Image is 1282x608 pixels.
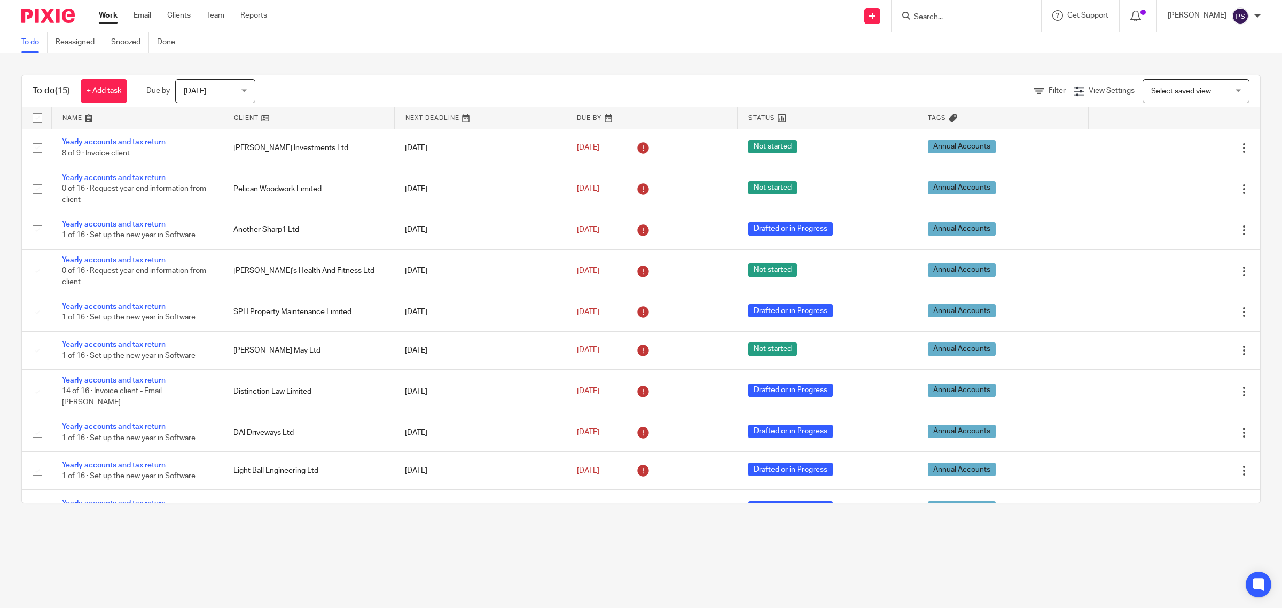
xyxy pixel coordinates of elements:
[62,303,166,310] a: Yearly accounts and tax return
[167,10,191,21] a: Clients
[55,87,70,95] span: (15)
[240,10,267,21] a: Reports
[62,314,196,322] span: 1 of 16 · Set up the new year in Software
[928,342,996,356] span: Annual Accounts
[748,140,797,153] span: Not started
[577,226,599,233] span: [DATE]
[62,138,166,146] a: Yearly accounts and tax return
[62,377,166,384] a: Yearly accounts and tax return
[62,150,130,157] span: 8 of 9 · Invoice client
[928,115,946,121] span: Tags
[577,144,599,152] span: [DATE]
[111,32,149,53] a: Snoozed
[394,129,566,167] td: [DATE]
[1151,88,1211,95] span: Select saved view
[748,463,833,476] span: Drafted or in Progress
[928,425,996,438] span: Annual Accounts
[748,263,797,277] span: Not started
[184,88,206,95] span: [DATE]
[223,331,394,369] td: [PERSON_NAME] May Ltd
[62,472,196,480] span: 1 of 16 · Set up the new year in Software
[62,500,166,507] a: Yearly accounts and tax return
[748,384,833,397] span: Drafted or in Progress
[223,129,394,167] td: [PERSON_NAME] Investments Ltd
[394,211,566,249] td: [DATE]
[577,429,599,436] span: [DATE]
[223,490,394,528] td: Magic Wholesale Ltd
[1232,7,1249,25] img: svg%3E
[928,384,996,397] span: Annual Accounts
[748,222,833,236] span: Drafted or in Progress
[62,256,166,264] a: Yearly accounts and tax return
[928,140,996,153] span: Annual Accounts
[1089,87,1135,95] span: View Settings
[62,341,166,348] a: Yearly accounts and tax return
[577,267,599,275] span: [DATE]
[577,347,599,354] span: [DATE]
[394,490,566,528] td: [DATE]
[223,414,394,451] td: DAI Driveways Ltd
[577,308,599,316] span: [DATE]
[33,85,70,97] h1: To do
[223,452,394,490] td: Eight Ball Engineering Ltd
[394,249,566,293] td: [DATE]
[577,185,599,192] span: [DATE]
[56,32,103,53] a: Reassigned
[21,9,75,23] img: Pixie
[748,304,833,317] span: Drafted or in Progress
[223,211,394,249] td: Another Sharp1 Ltd
[394,452,566,490] td: [DATE]
[394,414,566,451] td: [DATE]
[223,167,394,211] td: Pelican Woodwork Limited
[928,222,996,236] span: Annual Accounts
[134,10,151,21] a: Email
[62,423,166,431] a: Yearly accounts and tax return
[157,32,183,53] a: Done
[62,462,166,469] a: Yearly accounts and tax return
[62,434,196,442] span: 1 of 16 · Set up the new year in Software
[913,13,1009,22] input: Search
[748,181,797,194] span: Not started
[62,174,166,182] a: Yearly accounts and tax return
[748,342,797,356] span: Not started
[1067,12,1108,19] span: Get Support
[207,10,224,21] a: Team
[928,463,996,476] span: Annual Accounts
[394,370,566,414] td: [DATE]
[394,167,566,211] td: [DATE]
[223,249,394,293] td: [PERSON_NAME]'s Health And Fitness Ltd
[62,221,166,228] a: Yearly accounts and tax return
[394,331,566,369] td: [DATE]
[577,388,599,395] span: [DATE]
[928,501,996,515] span: Annual Accounts
[81,79,127,103] a: + Add task
[928,263,996,277] span: Annual Accounts
[928,304,996,317] span: Annual Accounts
[62,388,162,407] span: 14 of 16 · Invoice client - Email [PERSON_NAME]
[146,85,170,96] p: Due by
[62,232,196,239] span: 1 of 16 · Set up the new year in Software
[62,352,196,360] span: 1 of 16 · Set up the new year in Software
[577,467,599,474] span: [DATE]
[21,32,48,53] a: To do
[394,293,566,331] td: [DATE]
[928,181,996,194] span: Annual Accounts
[223,370,394,414] td: Distinction Law Limited
[1168,10,1226,21] p: [PERSON_NAME]
[99,10,118,21] a: Work
[62,185,206,204] span: 0 of 16 · Request year end information from client
[223,293,394,331] td: SPH Property Maintenance Limited
[62,267,206,286] span: 0 of 16 · Request year end information from client
[748,501,833,515] span: Drafted or in Progress
[748,425,833,438] span: Drafted or in Progress
[1049,87,1066,95] span: Filter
